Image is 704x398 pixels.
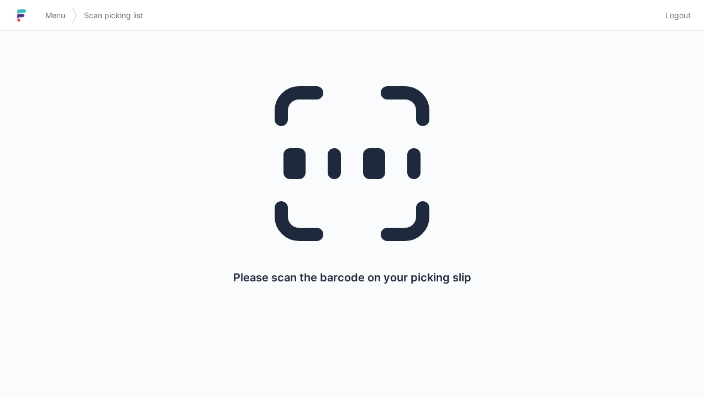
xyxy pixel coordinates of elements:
a: Logout [659,6,691,25]
span: Menu [45,10,65,21]
img: svg> [72,2,77,29]
a: Scan picking list [77,6,150,25]
span: Scan picking list [84,10,143,21]
a: Menu [39,6,72,25]
span: Logout [665,10,691,21]
p: Please scan the barcode on your picking slip [233,270,471,285]
img: logo-small.jpg [13,7,30,24]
